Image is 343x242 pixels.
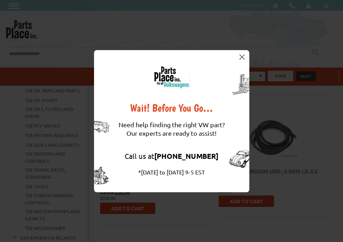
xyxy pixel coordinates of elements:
div: Wait! Before You Go… [119,103,225,113]
div: Need help finding the right VW part? Our experts are ready to assist! [119,113,225,145]
img: logo [154,66,190,88]
img: close [239,54,245,60]
div: *[DATE] to [DATE] 9-5 EST [119,168,225,176]
a: Call us at[PHONE_NUMBER] [125,151,218,160]
strong: [PHONE_NUMBER] [154,151,218,161]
